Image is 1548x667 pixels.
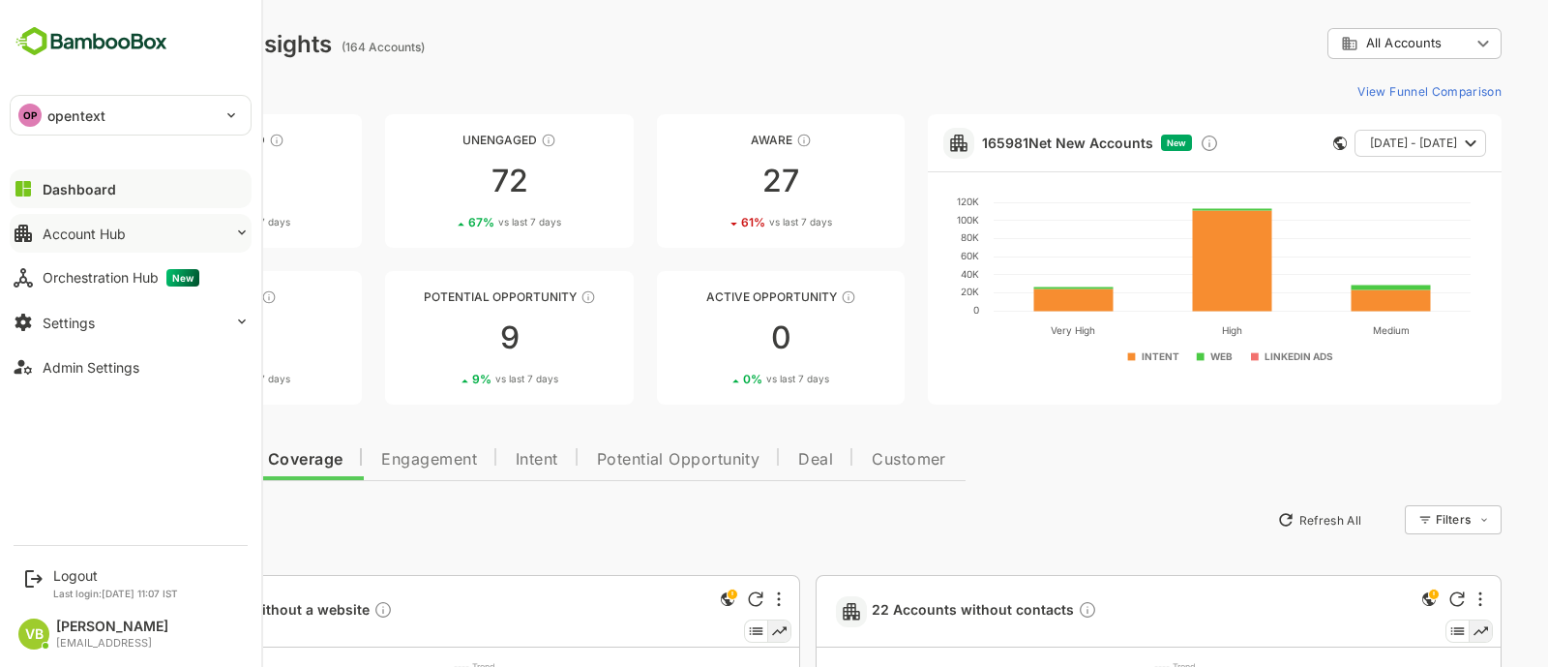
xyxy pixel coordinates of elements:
[43,226,126,242] div: Account Hub
[46,322,294,353] div: 43
[589,322,837,353] div: 0
[1201,504,1302,535] button: Refresh All
[313,452,409,468] span: Engagement
[589,271,837,405] a: Active OpportunityThese accounts have open opportunities which might be at any of the Sales Stage...
[1305,324,1342,336] text: Medium
[906,304,911,316] text: 0
[589,114,837,248] a: AwareThese accounts have just entered the buying cycle and need further nurturing2761%vs last 7 days
[1411,591,1414,607] div: More
[66,452,275,468] span: Data Quality and Coverage
[589,289,837,304] div: Active Opportunity
[160,215,223,229] span: vs last 7 days
[804,600,1029,622] span: 22 Accounts without contacts
[893,231,911,243] text: 80K
[129,372,223,386] div: 34 %
[317,114,565,248] a: UnengagedThese accounts have not shown enough engagement and need nurturing7267%vs last 7 days
[1302,131,1389,156] span: [DATE] - [DATE]
[10,303,252,342] button: Settings
[46,271,294,405] a: EngagedThese accounts are warm, further nurturing would qualify them to MQAs4334%vs last 7 days
[589,133,837,147] div: Aware
[317,289,565,304] div: Potential Opportunity
[804,600,1037,622] a: 22 Accounts without contactsDescription not present
[773,289,789,305] div: These accounts have open opportunities which might be at any of the Sales Stages
[729,133,744,148] div: These accounts have just entered the buying cycle and need further nurturing
[317,133,565,147] div: Unengaged
[306,600,325,622] div: Description not present
[1265,136,1279,150] div: This card does not support filter and segments
[1287,130,1418,157] button: [DATE] - [DATE]
[201,133,217,148] div: These accounts have not been engaged with for a defined time period
[18,619,49,650] div: VB
[43,269,199,287] div: Orchestration Hub
[448,452,491,468] span: Intent
[103,600,325,622] span: 0 Accounts without a website
[46,30,264,58] div: Dashboard Insights
[46,133,294,147] div: Unreached
[431,215,493,229] span: vs last 7 days
[46,166,294,197] div: 13
[1298,36,1374,50] span: All Accounts
[401,215,493,229] div: 67 %
[428,372,491,386] span: vs last 7 days
[889,196,911,207] text: 120K
[589,166,837,197] div: 27
[11,96,251,135] div: OPopentext
[103,600,333,622] a: 0 Accounts without a websiteDescription not present
[46,502,188,537] button: New Insights
[166,269,199,287] span: New
[53,567,178,584] div: Logout
[18,104,42,127] div: OP
[130,215,223,229] div: 35 %
[10,348,252,386] button: Admin Settings
[53,588,178,599] p: Last login: [DATE] 11:07 IST
[317,166,565,197] div: 72
[701,215,764,229] span: vs last 7 days
[1260,25,1434,63] div: All Accounts
[1099,137,1118,148] span: New
[730,452,765,468] span: Deal
[804,452,878,468] span: Customer
[699,372,761,386] span: vs last 7 days
[10,23,173,60] img: BambooboxFullLogoMark.5f36c76dfaba33ec1ec1367b70bb1252.svg
[893,286,911,297] text: 20K
[1366,502,1434,537] div: Filters
[673,215,764,229] div: 61 %
[193,289,209,305] div: These accounts are warm, further nurturing would qualify them to MQAs
[317,271,565,405] a: Potential OpportunityThese accounts are MQAs and can be passed on to Inside Sales99%vs last 7 days
[983,324,1027,337] text: Very High
[47,106,105,126] p: opentext
[1010,600,1029,622] div: Description not present
[46,289,294,304] div: Engaged
[1350,588,1373,614] div: This is a global insight. Segment selection is not applicable for this view
[404,372,491,386] div: 9 %
[680,591,696,607] div: Refresh
[56,619,168,635] div: [PERSON_NAME]
[648,588,671,614] div: This is a global insight. Segment selection is not applicable for this view
[529,452,693,468] span: Potential Opportunity
[675,372,761,386] div: 0 %
[893,250,911,261] text: 60K
[889,214,911,226] text: 100K
[43,315,95,331] div: Settings
[513,289,528,305] div: These accounts are MQAs and can be passed on to Inside Sales
[10,214,252,253] button: Account Hub
[1273,35,1403,52] div: All Accounts
[914,135,1086,151] a: 165981Net New Accounts
[709,591,713,607] div: More
[1282,76,1434,106] button: View Funnel Comparison
[43,181,116,197] div: Dashboard
[473,133,489,148] div: These accounts have not shown enough engagement and need nurturing
[10,258,252,297] button: Orchestration HubNew
[274,40,363,54] ag: (164 Accounts)
[1132,134,1151,153] div: Discover new ICP-fit accounts showing engagement — via intent surges, anonymous website visits, L...
[317,322,565,353] div: 9
[160,372,223,386] span: vs last 7 days
[1382,591,1397,607] div: Refresh
[56,637,168,650] div: [EMAIL_ADDRESS]
[1154,324,1175,337] text: High
[1368,512,1403,527] div: Filters
[10,169,252,208] button: Dashboard
[43,359,139,376] div: Admin Settings
[893,268,911,280] text: 40K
